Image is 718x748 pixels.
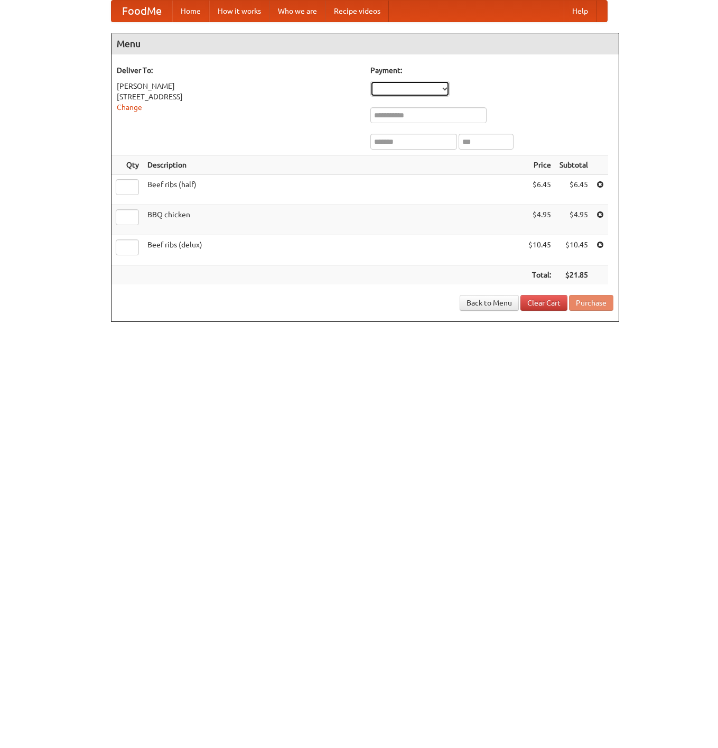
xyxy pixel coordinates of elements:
a: FoodMe [111,1,172,22]
a: How it works [209,1,269,22]
td: Beef ribs (delux) [143,235,524,265]
th: $21.85 [555,265,592,285]
h4: Menu [111,33,619,54]
th: Description [143,155,524,175]
a: Help [564,1,596,22]
h5: Payment: [370,65,613,76]
th: Subtotal [555,155,592,175]
th: Total: [524,265,555,285]
a: Home [172,1,209,22]
div: [STREET_ADDRESS] [117,91,360,102]
th: Qty [111,155,143,175]
a: Recipe videos [325,1,389,22]
a: Clear Cart [520,295,567,311]
td: $4.95 [555,205,592,235]
a: Back to Menu [460,295,519,311]
button: Purchase [569,295,613,311]
td: $4.95 [524,205,555,235]
h5: Deliver To: [117,65,360,76]
td: Beef ribs (half) [143,175,524,205]
td: $10.45 [524,235,555,265]
td: $10.45 [555,235,592,265]
td: $6.45 [555,175,592,205]
td: BBQ chicken [143,205,524,235]
td: $6.45 [524,175,555,205]
a: Who we are [269,1,325,22]
div: [PERSON_NAME] [117,81,360,91]
th: Price [524,155,555,175]
a: Change [117,103,142,112]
